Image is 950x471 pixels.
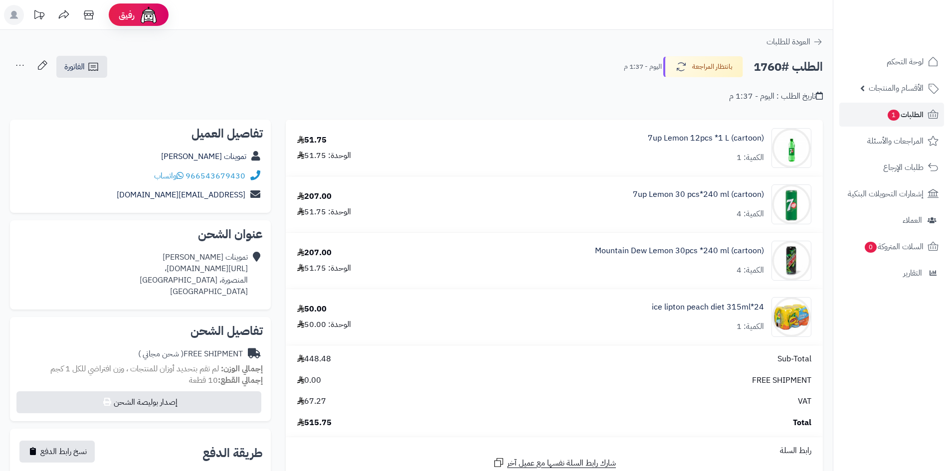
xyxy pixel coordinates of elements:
a: الطلبات1 [839,103,944,127]
img: ai-face.png [139,5,159,25]
span: VAT [798,396,811,407]
a: [EMAIL_ADDRESS][DOMAIN_NAME] [117,189,245,201]
a: واتساب [154,170,184,182]
span: الفاتورة [64,61,85,73]
span: شارك رابط السلة نفسها مع عميل آخر [507,458,616,469]
h2: تفاصيل العميل [18,128,263,140]
a: السلات المتروكة0 [839,235,944,259]
a: العودة للطلبات [766,36,823,48]
h2: طريقة الدفع [202,447,263,459]
span: لوحة التحكم [887,55,924,69]
a: Mountain Dew Lemon 30pcs *240 ml (cartoon) [595,245,764,257]
a: إشعارات التحويلات البنكية [839,182,944,206]
div: 51.75 [297,135,327,146]
a: طلبات الإرجاع [839,156,944,179]
span: لم تقم بتحديد أوزان للمنتجات ، وزن افتراضي للكل 1 كجم [50,363,219,375]
span: ( شحن مجاني ) [138,348,184,360]
div: FREE SHIPMENT [138,348,243,360]
span: العملاء [903,213,922,227]
a: تحديثات المنصة [26,5,51,27]
span: Total [793,417,811,429]
span: 67.27 [297,396,326,407]
span: 448.48 [297,353,331,365]
a: المراجعات والأسئلة [839,129,944,153]
button: بانتظار المراجعة [663,56,743,77]
span: نسخ رابط الدفع [40,446,87,458]
div: الوحدة: 51.75 [297,150,351,161]
a: لوحة التحكم [839,50,944,74]
span: الطلبات [887,108,924,122]
a: 7up Lemon 12pcs *1 L (cartoon) [648,133,764,144]
h2: الطلب #1760 [754,57,823,77]
div: 207.00 [297,191,332,202]
span: رفيق [119,9,135,21]
div: 50.00 [297,304,327,315]
img: 1747540828-789ab214-413e-4ccd-b32f-1699f0bc-90x90.jpg [772,128,811,168]
div: الكمية: 1 [737,321,764,332]
strong: إجمالي القطع: [218,374,263,386]
div: رابط السلة [290,445,819,457]
div: تموينات [PERSON_NAME] [URL][DOMAIN_NAME]، المنصورة، [GEOGRAPHIC_DATA] [GEOGRAPHIC_DATA] [140,252,248,297]
div: الوحدة: 51.75 [297,263,351,274]
div: الكمية: 4 [737,265,764,276]
span: طلبات الإرجاع [883,160,924,174]
div: تاريخ الطلب : اليوم - 1:37 م [729,91,823,102]
span: الأقسام والمنتجات [869,81,924,95]
a: شارك رابط السلة نفسها مع عميل آخر [493,457,616,469]
span: السلات المتروكة [864,240,924,254]
a: الفاتورة [56,56,107,78]
img: 1747589449-eEOsKJiB4F4Qma4ScYfF0w0O3YO6UDZQ-90x90.jpg [772,241,811,281]
a: تموينات [PERSON_NAME] [161,151,246,162]
div: 207.00 [297,247,332,259]
a: ice lipton peach diet 315ml*24 [652,302,764,313]
span: 1 [888,110,900,121]
img: 1747541124-caa6673e-b677-477c-bbb4-b440b79b-90x90.jpg [772,184,811,224]
button: نسخ رابط الدفع [19,441,95,463]
span: 0 [865,242,877,253]
span: إشعارات التحويلات البنكية [848,187,924,201]
span: Sub-Total [777,353,811,365]
a: التقارير [839,261,944,285]
div: الوحدة: 51.75 [297,206,351,218]
span: المراجعات والأسئلة [867,134,924,148]
a: 966543679430 [186,170,245,182]
a: العملاء [839,208,944,232]
div: الكمية: 1 [737,152,764,163]
span: التقارير [903,266,922,280]
small: 10 قطعة [189,374,263,386]
strong: إجمالي الوزن: [221,363,263,375]
span: 0.00 [297,375,321,386]
span: FREE SHIPMENT [752,375,811,386]
small: اليوم - 1:37 م [624,62,662,72]
div: الوحدة: 50.00 [297,319,351,330]
div: الكمية: 4 [737,208,764,220]
span: 515.75 [297,417,332,429]
h2: تفاصيل الشحن [18,325,263,337]
span: العودة للطلبات [766,36,810,48]
img: 1756365372-WhatsApp%20Image%202025-08-28%20at%2010.15.58%20AM-90x90.jpeg [772,297,811,337]
button: إصدار بوليصة الشحن [16,391,261,413]
a: 7up Lemon 30 pcs*240 ml (cartoon) [633,189,764,200]
h2: عنوان الشحن [18,228,263,240]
